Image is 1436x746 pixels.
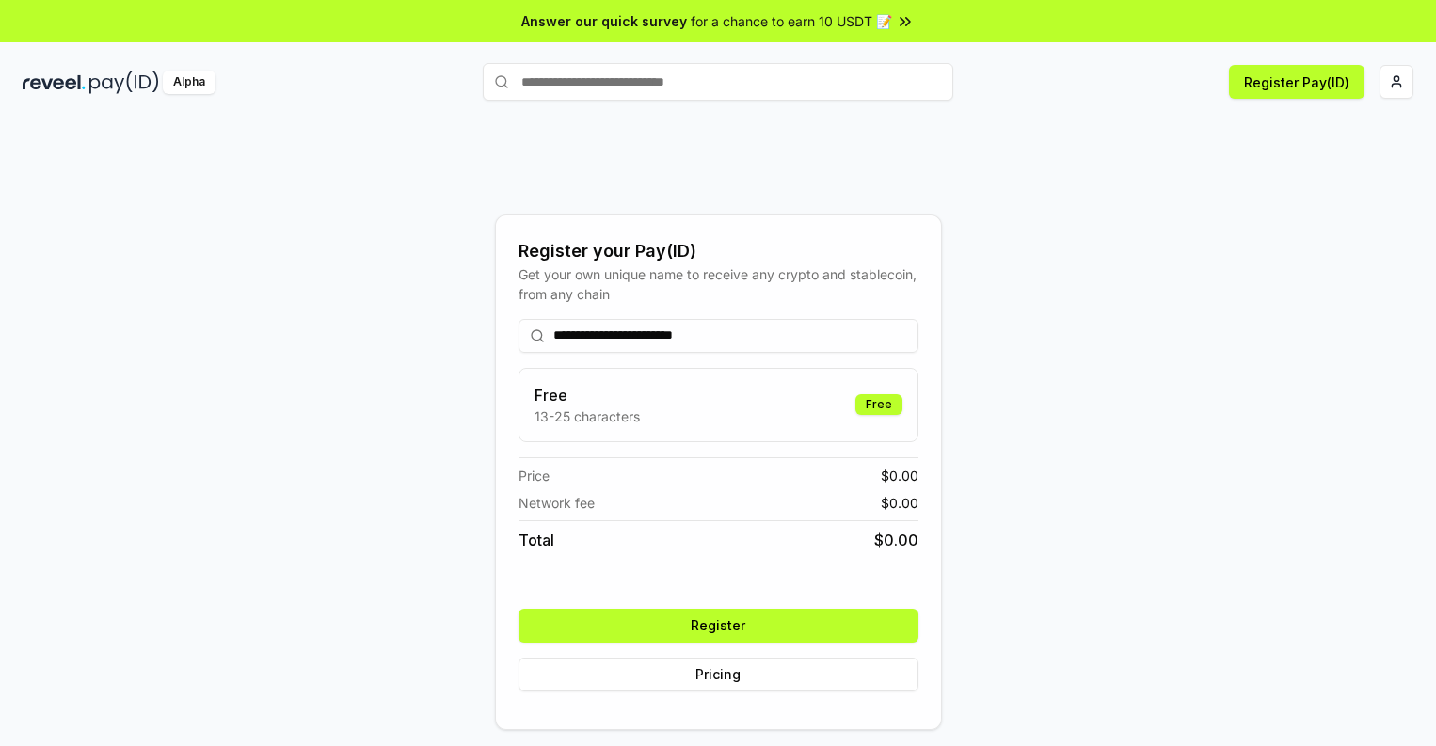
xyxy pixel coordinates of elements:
[519,609,918,643] button: Register
[1229,65,1364,99] button: Register Pay(ID)
[535,384,640,406] h3: Free
[519,466,550,485] span: Price
[535,406,640,426] p: 13-25 characters
[89,71,159,94] img: pay_id
[519,264,918,304] div: Get your own unique name to receive any crypto and stablecoin, from any chain
[881,493,918,513] span: $ 0.00
[519,238,918,264] div: Register your Pay(ID)
[855,394,902,415] div: Free
[519,493,595,513] span: Network fee
[691,11,892,31] span: for a chance to earn 10 USDT 📝
[521,11,687,31] span: Answer our quick survey
[23,71,86,94] img: reveel_dark
[881,466,918,485] span: $ 0.00
[519,658,918,691] button: Pricing
[519,529,554,551] span: Total
[163,71,215,94] div: Alpha
[874,529,918,551] span: $ 0.00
